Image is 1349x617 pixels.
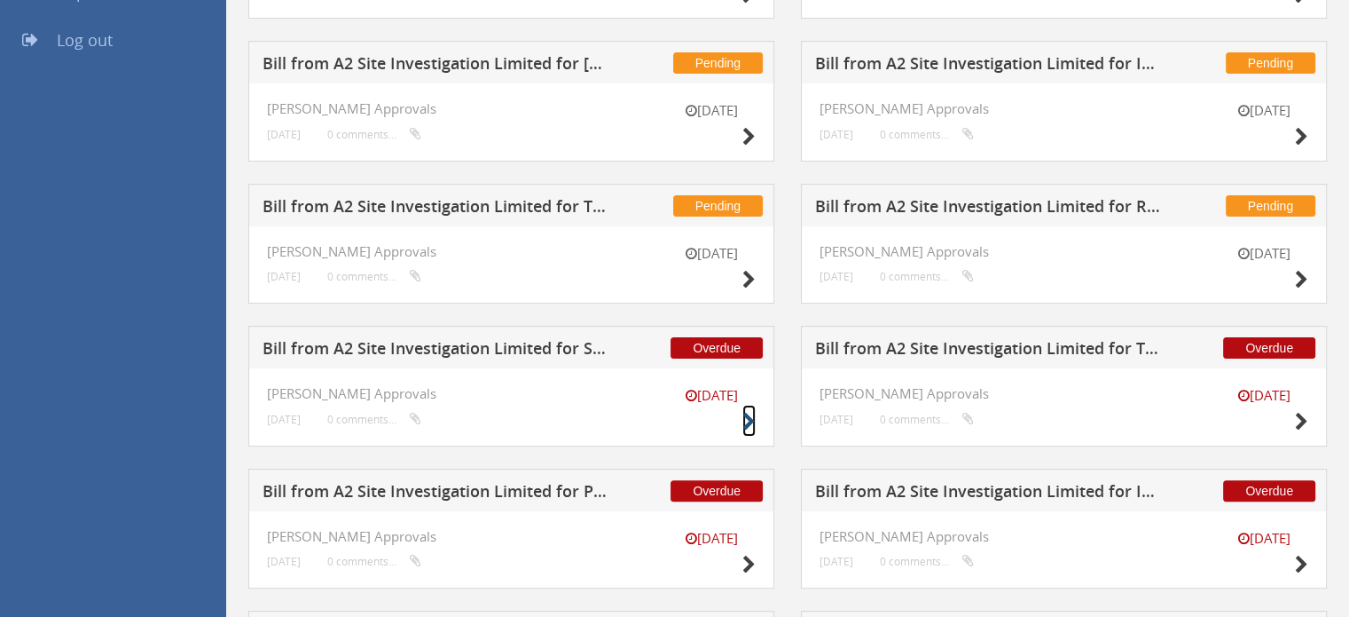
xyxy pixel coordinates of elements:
[1220,386,1308,405] small: [DATE]
[267,101,756,116] h4: [PERSON_NAME] Approvals
[263,55,611,77] h5: Bill from A2 Site Investigation Limited for [PERSON_NAME]
[880,128,974,141] small: 0 comments...
[820,270,853,283] small: [DATE]
[667,386,756,405] small: [DATE]
[880,555,974,568] small: 0 comments...
[327,555,421,568] small: 0 comments...
[880,413,974,426] small: 0 comments...
[820,555,853,568] small: [DATE]
[263,198,611,220] h5: Bill from A2 Site Investigation Limited for TS Site Investigation Ltd
[667,529,756,548] small: [DATE]
[820,386,1308,401] h4: [PERSON_NAME] Approvals
[267,128,301,141] small: [DATE]
[1223,480,1315,502] span: Overdue
[1226,195,1315,217] span: Pending
[1223,337,1315,359] span: Overdue
[1220,101,1308,120] small: [DATE]
[880,270,974,283] small: 0 comments...
[1220,244,1308,263] small: [DATE]
[1220,529,1308,548] small: [DATE]
[263,483,611,505] h5: Bill from A2 Site Investigation Limited for PO5572-I2-01
[667,244,756,263] small: [DATE]
[263,340,611,362] h5: Bill from A2 Site Investigation Limited for Survey Design Services & Assoc Ltd
[267,413,301,426] small: [DATE]
[671,337,763,359] span: Overdue
[820,529,1308,544] h4: [PERSON_NAME] Approvals
[815,483,1164,505] h5: Bill from A2 Site Investigation Limited for Intersect Surveys
[327,413,421,426] small: 0 comments...
[820,128,853,141] small: [DATE]
[820,413,853,426] small: [DATE]
[327,128,421,141] small: 0 comments...
[267,555,301,568] small: [DATE]
[267,529,756,544] h4: [PERSON_NAME] Approvals
[815,55,1164,77] h5: Bill from A2 Site Investigation Limited for I2 Analytical Ltd
[667,101,756,120] small: [DATE]
[673,195,763,217] span: Pending
[57,29,113,51] span: Log out
[327,270,421,283] small: 0 comments...
[815,198,1164,220] h5: Bill from A2 Site Investigation Limited for RMS UXO Ltd
[820,101,1308,116] h4: [PERSON_NAME] Approvals
[267,270,301,283] small: [DATE]
[267,386,756,401] h4: [PERSON_NAME] Approvals
[673,52,763,74] span: Pending
[1226,52,1315,74] span: Pending
[267,244,756,259] h4: [PERSON_NAME] Approvals
[815,340,1164,362] h5: Bill from A2 Site Investigation Limited for TS Site Investigation Ltd
[671,480,763,502] span: Overdue
[820,244,1308,259] h4: [PERSON_NAME] Approvals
